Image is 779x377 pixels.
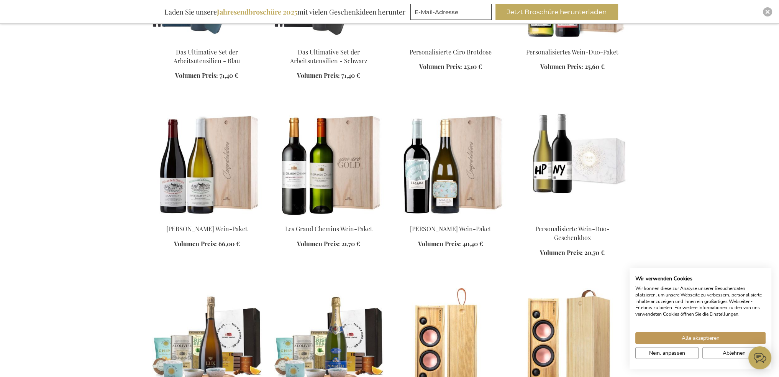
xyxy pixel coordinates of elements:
[410,48,492,56] a: Personalisierte Ciro Brotdose
[274,38,384,46] a: The Ultimate Work Essentials Set - Black
[635,332,766,344] button: Akzeptieren Sie alle cookies
[175,71,218,79] span: Volumen Preis:
[518,215,627,222] a: Personalised Wine Duo Gift Box
[649,349,685,357] span: Nein, anpassen
[297,71,340,79] span: Volumen Preis:
[341,240,360,248] span: 21,70 €
[341,71,360,79] span: 71,40 €
[464,63,482,71] span: 27,10 €
[540,249,605,257] a: Volumen Preis: 20,70 €
[218,240,240,248] span: 66,00 €
[635,347,699,359] button: cookie Einstellungen anpassen
[540,63,605,71] a: Volumen Preis: 25,60 €
[410,4,492,20] input: E-Mail-Adresse
[418,240,461,248] span: Volumen Preis:
[396,38,505,46] a: Personalised Ciro RCS Lunch Box
[396,111,505,218] img: Vina Ijalba Wein-Paket
[518,111,627,218] img: Personalised Wine Duo Gift Box
[274,215,384,222] a: Les Grand Chemins Wein-Paket
[166,225,248,233] a: [PERSON_NAME] Wein-Paket
[765,10,770,14] img: Close
[495,4,618,20] button: Jetzt Broschüre herunterladen
[540,63,583,71] span: Volumen Preis:
[410,4,494,22] form: marketing offers and promotions
[410,225,491,233] a: [PERSON_NAME] Wein-Paket
[635,285,766,318] p: Wir können diese zur Analyse unserer Besucherdaten platzieren, um unsere Webseite zu verbessern, ...
[274,111,384,218] img: Les Grand Chemins Wein-Paket
[152,38,262,46] a: The Ultimate Work Essentials Set - Blue
[585,63,605,71] span: 25,60 €
[174,240,240,249] a: Volumen Preis: 66,00 €
[290,48,367,65] a: Das Ultimative Set der Arbeitsutensilien - Schwarz
[174,240,217,248] span: Volumen Preis:
[540,249,583,257] span: Volumen Preis:
[419,63,482,71] a: Volumen Preis: 27,10 €
[297,240,360,249] a: Volumen Preis: 21,70 €
[723,349,746,357] span: Ablehnen
[419,63,462,71] span: Volumen Preis:
[584,249,605,257] span: 20,70 €
[297,240,340,248] span: Volumen Preis:
[297,71,360,80] a: Volumen Preis: 71,40 €
[217,7,297,16] b: Jahresendbroschüre 2025
[152,111,262,218] img: Yves Girardin Santenay Wein-Paket
[462,240,483,248] span: 40,40 €
[220,71,238,79] span: 71,40 €
[152,215,262,222] a: Yves Girardin Santenay Wein-Paket
[635,275,766,282] h2: Wir verwenden Cookies
[702,347,766,359] button: Alle verweigern cookies
[535,225,610,242] a: Personalisierte Wein-Duo-Geschenkbox
[763,7,772,16] div: Close
[175,71,238,80] a: Volumen Preis: 71,40 €
[285,225,372,233] a: Les Grand Chemins Wein-Paket
[174,48,240,65] a: Das Ultimative Set der Arbeitsutensilien - Blau
[418,240,483,249] a: Volumen Preis: 40,40 €
[682,334,720,342] span: Alle akzeptieren
[161,4,409,20] div: Laden Sie unsere mit vielen Geschenkideen herunter
[518,38,627,46] a: Personalisiertes Wein-Duo-Paket
[526,48,618,56] a: Personalisiertes Wein-Duo-Paket
[748,346,771,369] iframe: belco-activator-frame
[396,215,505,222] a: Vina Ijalba Wein-Paket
